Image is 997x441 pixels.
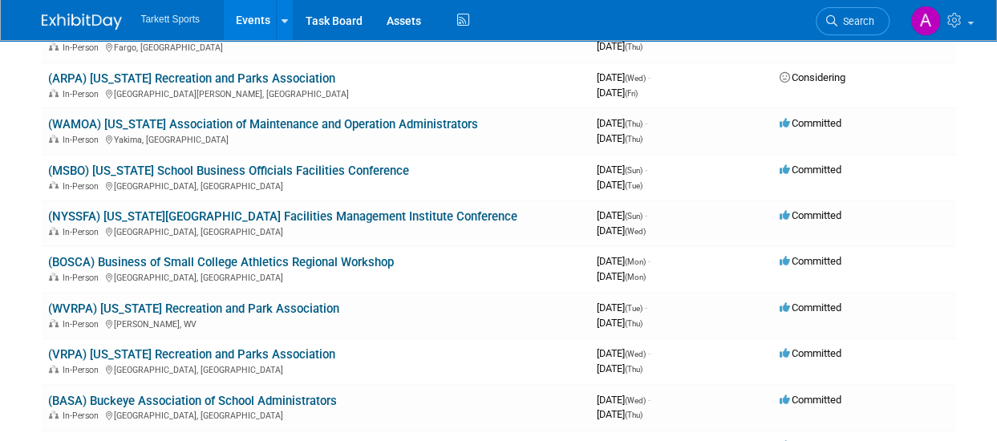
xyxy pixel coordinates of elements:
span: [DATE] [597,394,650,406]
span: Considering [780,71,845,83]
span: [DATE] [597,132,642,144]
span: [DATE] [597,40,642,52]
span: In-Person [63,42,103,53]
span: [DATE] [597,408,642,420]
span: [DATE] [597,255,650,267]
span: In-Person [63,319,103,330]
span: [DATE] [597,317,642,329]
div: [PERSON_NAME], WV [48,317,584,330]
img: In-Person Event [49,89,59,97]
span: (Wed) [625,227,646,236]
span: (Thu) [625,42,642,51]
span: Committed [780,347,841,359]
span: (Thu) [625,135,642,144]
div: Fargo, [GEOGRAPHIC_DATA] [48,40,584,53]
img: In-Person Event [49,181,59,189]
span: Search [837,15,874,27]
span: [DATE] [597,179,642,191]
a: (NYSSFA) [US_STATE][GEOGRAPHIC_DATA] Facilities Management Institute Conference [48,209,517,224]
span: Committed [780,394,841,406]
span: (Tue) [625,181,642,190]
span: (Thu) [625,319,642,328]
div: Yakima, [GEOGRAPHIC_DATA] [48,132,584,145]
span: In-Person [63,365,103,375]
span: In-Person [63,135,103,145]
span: Committed [780,301,841,314]
span: (Wed) [625,74,646,83]
span: [DATE] [597,209,647,221]
span: (Thu) [625,365,642,374]
img: In-Person Event [49,227,59,235]
div: [GEOGRAPHIC_DATA], [GEOGRAPHIC_DATA] [48,225,584,237]
span: [DATE] [597,87,638,99]
span: (Fri) [625,89,638,98]
span: Tarkett Sports [141,14,200,25]
span: (Sun) [625,166,642,175]
div: [GEOGRAPHIC_DATA], [GEOGRAPHIC_DATA] [48,362,584,375]
span: (Sun) [625,212,642,220]
img: In-Person Event [49,135,59,143]
span: (Wed) [625,350,646,358]
span: [DATE] [597,71,650,83]
span: [DATE] [597,270,646,282]
a: Search [816,7,890,35]
span: In-Person [63,273,103,283]
span: - [645,209,647,221]
img: In-Person Event [49,365,59,373]
img: In-Person Event [49,42,59,51]
a: (BOSCA) Business of Small College Athletics Regional Workshop [48,255,394,269]
span: [DATE] [597,347,650,359]
span: (Thu) [625,119,642,128]
span: - [648,71,650,83]
div: [GEOGRAPHIC_DATA], [GEOGRAPHIC_DATA] [48,408,584,421]
span: (Wed) [625,396,646,405]
span: - [648,347,650,359]
a: (VRPA) [US_STATE] Recreation and Parks Association [48,347,335,362]
span: (Mon) [625,257,646,266]
a: (ARPA) [US_STATE] Recreation and Parks Association [48,71,335,86]
span: [DATE] [597,225,646,237]
img: Adam Winnicky [910,6,941,36]
span: Committed [780,164,841,176]
a: (WVRPA) [US_STATE] Recreation and Park Association [48,301,339,316]
span: Committed [780,117,841,129]
div: [GEOGRAPHIC_DATA], [GEOGRAPHIC_DATA] [48,270,584,283]
span: [DATE] [597,362,642,374]
span: (Mon) [625,273,646,281]
img: In-Person Event [49,273,59,281]
img: In-Person Event [49,319,59,327]
a: (MSBO) [US_STATE] School Business Officials Facilities Conference [48,164,409,178]
span: - [645,164,647,176]
span: Committed [780,209,841,221]
span: - [645,117,647,129]
img: In-Person Event [49,411,59,419]
span: - [645,301,647,314]
span: - [648,394,650,406]
span: [DATE] [597,164,647,176]
span: - [648,255,650,267]
span: Committed [780,255,841,267]
span: In-Person [63,89,103,99]
span: In-Person [63,227,103,237]
span: (Thu) [625,411,642,419]
img: ExhibitDay [42,14,122,30]
span: In-Person [63,181,103,192]
div: [GEOGRAPHIC_DATA][PERSON_NAME], [GEOGRAPHIC_DATA] [48,87,584,99]
div: [GEOGRAPHIC_DATA], [GEOGRAPHIC_DATA] [48,179,584,192]
span: [DATE] [597,301,647,314]
span: (Tue) [625,304,642,313]
span: In-Person [63,411,103,421]
span: [DATE] [597,117,647,129]
a: (WAMOA) [US_STATE] Association of Maintenance and Operation Administrators [48,117,478,131]
a: (BASA) Buckeye Association of School Administrators [48,394,337,408]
